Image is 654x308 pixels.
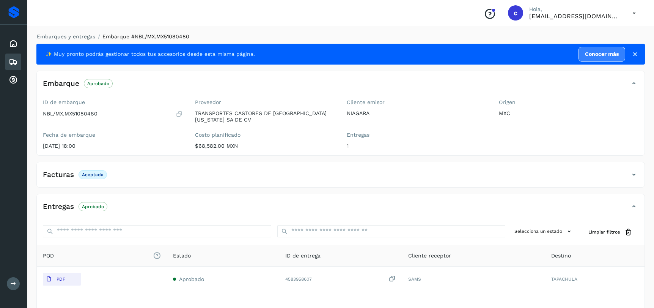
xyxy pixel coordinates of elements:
button: PDF [43,273,81,286]
p: TRANSPORTES CASTORES DE [GEOGRAPHIC_DATA][US_STATE] SA DE CV [195,110,335,123]
div: EntregasAprobado [37,200,645,219]
div: Embarques [5,54,21,70]
p: MXC [499,110,639,117]
label: ID de embarque [43,99,183,106]
span: Limpiar filtros [588,229,620,235]
span: Cliente receptor [408,252,451,260]
div: Cuentas por cobrar [5,72,21,88]
p: PDF [57,276,65,282]
p: [DATE] 18:00 [43,143,183,149]
label: Fecha de embarque [43,132,183,138]
label: Entregas [347,132,487,138]
p: Hola, [529,6,620,13]
div: FacturasAceptada [37,168,645,187]
p: NIAGARA [347,110,487,117]
h4: Entregas [43,202,74,211]
nav: breadcrumb [36,33,645,41]
div: 4583958607 [285,275,396,283]
label: Origen [499,99,639,106]
label: Proveedor [195,99,335,106]
button: Selecciona un estado [511,225,576,238]
h4: Facturas [43,171,74,179]
span: Embarque #NBL/MX.MX51080480 [102,33,189,39]
p: $68,582.00 MXN [195,143,335,149]
p: Aprobado [87,81,109,86]
p: Aprobado [82,204,104,209]
p: 1 [347,143,487,149]
td: TAPACHULA [545,267,645,292]
td: SAMS [402,267,545,292]
span: POD [43,252,161,260]
span: ✨ Muy pronto podrás gestionar todos tus accesorios desde esta misma página. [46,50,255,58]
h4: Embarque [43,79,79,88]
label: Costo planificado [195,132,335,138]
span: ID de entrega [285,252,321,260]
p: cuentasespeciales8_met@castores.com.mx [529,13,620,20]
button: Limpiar filtros [582,225,638,239]
span: Estado [173,252,191,260]
label: Cliente emisor [347,99,487,106]
span: Destino [551,252,571,260]
p: NBL/MX.MX51080480 [43,111,97,117]
a: Embarques y entregas [37,33,95,39]
span: Aprobado [179,276,204,282]
a: Conocer más [579,47,625,62]
p: Aceptada [82,172,104,177]
div: Inicio [5,35,21,52]
div: EmbarqueAprobado [37,77,645,96]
